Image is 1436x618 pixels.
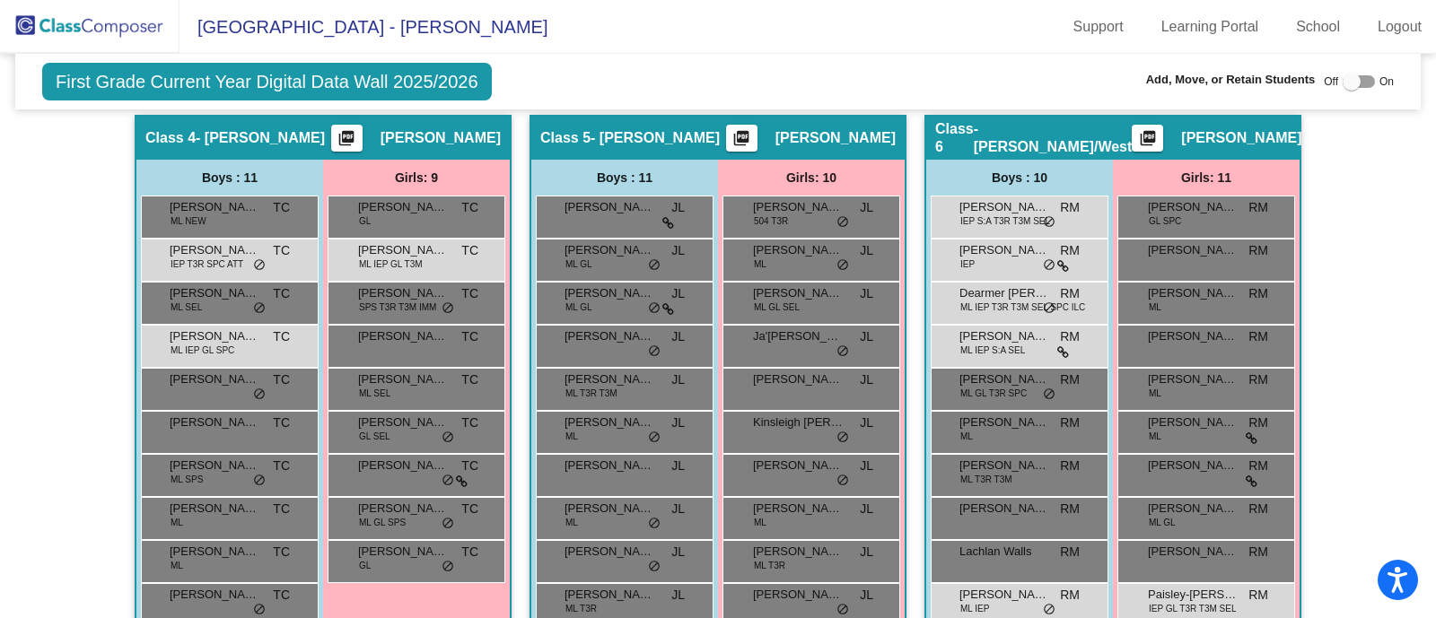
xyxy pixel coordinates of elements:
[1248,284,1268,303] span: RM
[959,198,1049,216] span: [PERSON_NAME]
[959,327,1049,345] span: [PERSON_NAME]
[974,120,1133,156] span: - [PERSON_NAME]/West
[253,603,266,617] span: do_not_disturb_alt
[1149,602,1236,615] span: IEP GL T3R T3M SEL
[565,370,654,388] span: [PERSON_NAME]
[960,214,1050,228] span: IEP S:A T3R T3M SEL
[273,457,290,475] span: TC
[359,257,423,271] span: ML IEP GL T3M
[461,198,478,217] span: TC
[336,129,357,154] mat-icon: picture_as_pdf
[753,370,843,388] span: [PERSON_NAME]
[1149,300,1161,314] span: ML
[1060,500,1080,518] span: RM
[860,284,873,303] span: JL
[671,586,685,605] span: JL
[1149,430,1161,443] span: ML
[648,517,661,531] span: do_not_disturb_alt
[273,327,290,346] span: TC
[170,457,259,474] span: [PERSON_NAME]
[959,543,1049,561] span: Lachlan Walls
[753,457,843,474] span: [PERSON_NAME]
[1060,543,1080,561] span: RM
[935,120,974,156] span: Class 6
[1043,603,1055,617] span: do_not_disturb_alt
[836,215,849,230] span: do_not_disturb_alt
[461,241,478,260] span: TC
[1248,586,1268,605] span: RM
[1248,457,1268,475] span: RM
[170,543,259,561] span: [PERSON_NAME]
[671,241,685,260] span: JL
[1248,198,1268,217] span: RM
[1324,74,1338,90] span: Off
[170,241,259,259] span: [PERSON_NAME]
[442,560,454,574] span: do_not_disturb_alt
[648,344,661,359] span: do_not_disturb_alt
[753,241,843,259] span: [PERSON_NAME]
[461,284,478,303] span: TC
[860,241,873,260] span: JL
[1147,13,1274,41] a: Learning Portal
[273,370,290,389] span: TC
[1043,301,1055,316] span: do_not_disturb_alt
[170,586,259,604] span: [PERSON_NAME]
[1379,74,1394,90] span: On
[1248,543,1268,561] span: RM
[959,413,1049,431] span: [PERSON_NAME]
[145,129,196,147] span: Class 4
[1148,586,1238,604] span: Paisley-[PERSON_NAME]
[960,473,1012,486] span: ML T3R T3M
[565,430,578,443] span: ML
[1060,586,1080,605] span: RM
[671,198,685,217] span: JL
[359,387,390,400] span: ML SEL
[671,370,685,389] span: JL
[1148,370,1238,388] span: [PERSON_NAME]
[754,257,766,271] span: ML
[718,160,905,196] div: Girls: 10
[358,413,448,431] span: [PERSON_NAME]
[1149,387,1161,400] span: ML
[671,457,685,475] span: JL
[358,500,448,518] span: [PERSON_NAME]
[960,300,1085,314] span: ML IEP T3R T3M SEL SPC ILC
[1148,241,1238,259] span: [PERSON_NAME]
[565,387,617,400] span: ML T3R T3M
[959,370,1049,388] span: [PERSON_NAME] [PERSON_NAME]
[1059,13,1138,41] a: Support
[565,241,654,259] span: [PERSON_NAME]
[1060,327,1080,346] span: RM
[959,284,1049,302] span: Dearmer [PERSON_NAME]
[273,241,290,260] span: TC
[1132,125,1163,152] button: Print Students Details
[461,500,478,518] span: TC
[960,257,975,271] span: IEP
[836,474,849,488] span: do_not_disturb_alt
[753,327,843,345] span: Ja'[PERSON_NAME]
[860,586,873,605] span: JL
[171,516,183,529] span: ML
[170,284,259,302] span: [PERSON_NAME]
[170,413,259,431] span: [PERSON_NAME]
[1148,413,1238,431] span: [PERSON_NAME] [PERSON_NAME]
[1043,387,1055,402] span: do_not_disturb_alt
[565,500,654,518] span: [PERSON_NAME]
[171,214,206,228] span: ML NEW
[331,125,363,152] button: Print Students Details
[358,198,448,216] span: [PERSON_NAME]
[1146,71,1316,89] span: Add, Move, or Retain Students
[273,500,290,518] span: TC
[754,214,788,228] span: 504 T3R
[565,543,654,561] span: [PERSON_NAME]
[960,430,973,443] span: ML
[323,160,510,196] div: Girls: 9
[1363,13,1436,41] a: Logout
[1148,327,1238,345] span: [PERSON_NAME]
[860,457,873,475] span: JL
[648,560,661,574] span: do_not_disturb_alt
[648,301,661,316] span: do_not_disturb_alt
[1060,284,1080,303] span: RM
[565,586,654,604] span: [PERSON_NAME]
[1149,214,1181,228] span: GL SPC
